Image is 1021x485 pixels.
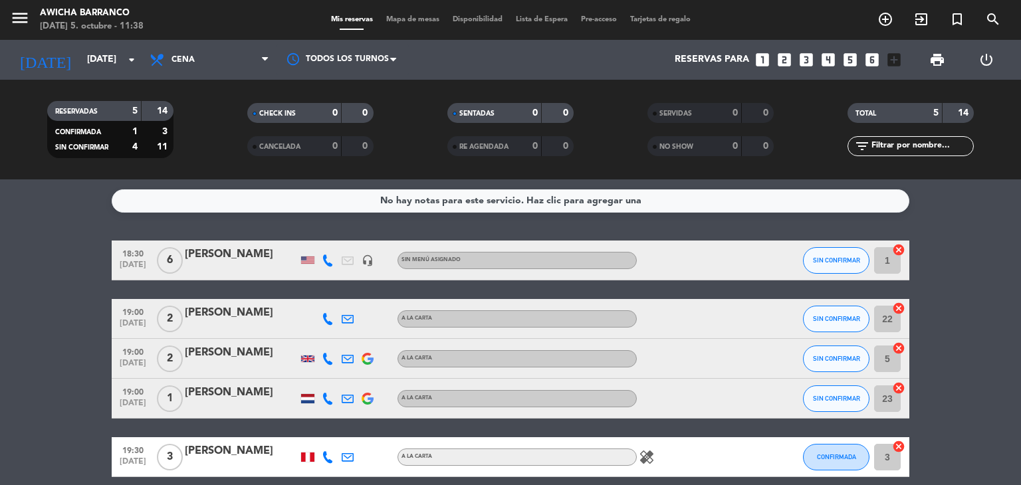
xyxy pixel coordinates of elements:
[157,106,170,116] strong: 14
[813,355,860,362] span: SIN CONFIRMAR
[185,384,298,401] div: [PERSON_NAME]
[332,108,338,118] strong: 0
[55,108,98,115] span: RESERVADAS
[446,16,509,23] span: Disponibilidad
[813,256,860,264] span: SIN CONFIRMAR
[877,11,893,27] i: add_circle_outline
[116,319,150,334] span: [DATE]
[132,142,138,151] strong: 4
[532,142,538,151] strong: 0
[949,11,965,27] i: turned_in_not
[803,306,869,332] button: SIN CONFIRMAR
[754,51,771,68] i: looks_one
[116,399,150,414] span: [DATE]
[157,385,183,412] span: 1
[185,246,298,263] div: [PERSON_NAME]
[813,395,860,402] span: SIN CONFIRMAR
[459,110,495,117] span: SENTADAS
[116,442,150,457] span: 19:30
[624,16,697,23] span: Tarjetas de regalo
[116,304,150,319] span: 19:00
[842,51,859,68] i: looks_5
[171,55,195,64] span: Cena
[776,51,793,68] i: looks_two
[459,144,509,150] span: RE AGENDADA
[185,442,298,460] div: [PERSON_NAME]
[362,142,370,151] strong: 0
[157,306,183,332] span: 2
[892,302,905,315] i: cancel
[675,54,749,65] span: Reservas para
[563,108,571,118] strong: 0
[892,440,905,453] i: cancel
[40,20,144,33] div: [DATE] 5. octubre - 11:38
[116,245,150,260] span: 18:30
[401,395,432,401] span: A la carta
[157,142,170,151] strong: 11
[116,343,150,359] span: 19:00
[803,345,869,372] button: SIN CONFIRMAR
[401,454,432,459] span: A la carta
[116,383,150,399] span: 19:00
[259,110,296,117] span: CHECK INS
[563,142,571,151] strong: 0
[892,243,905,256] i: cancel
[574,16,624,23] span: Pre-acceso
[978,52,994,68] i: power_settings_new
[885,51,903,68] i: add_box
[362,393,374,405] img: google-logo.png
[10,8,30,28] i: menu
[259,144,300,150] span: CANCELADA
[659,110,692,117] span: SERVIDAS
[763,142,771,151] strong: 0
[639,449,655,465] i: healing
[798,51,815,68] i: looks_3
[854,138,870,154] i: filter_list
[401,257,461,262] span: Sin menú asignado
[913,11,929,27] i: exit_to_app
[185,304,298,322] div: [PERSON_NAME]
[116,260,150,276] span: [DATE]
[892,381,905,395] i: cancel
[332,142,338,151] strong: 0
[532,108,538,118] strong: 0
[962,40,1011,80] div: LOG OUT
[55,129,101,136] span: CONFIRMADA
[362,108,370,118] strong: 0
[10,45,80,74] i: [DATE]
[509,16,574,23] span: Lista de Espera
[10,8,30,33] button: menu
[933,108,939,118] strong: 5
[116,457,150,472] span: [DATE]
[380,193,641,209] div: No hay notas para este servicio. Haz clic para agregar una
[763,108,771,118] strong: 0
[324,16,380,23] span: Mis reservas
[733,142,738,151] strong: 0
[958,108,971,118] strong: 14
[116,359,150,374] span: [DATE]
[157,247,183,274] span: 6
[380,16,446,23] span: Mapa de mesas
[40,7,144,20] div: Awicha Barranco
[820,51,837,68] i: looks_4
[124,52,140,68] i: arrow_drop_down
[817,453,856,460] span: CONFIRMADA
[733,108,738,118] strong: 0
[132,106,138,116] strong: 5
[55,144,108,151] span: SIN CONFIRMAR
[863,51,881,68] i: looks_6
[803,385,869,412] button: SIN CONFIRMAR
[132,127,138,136] strong: 1
[185,344,298,361] div: [PERSON_NAME]
[362,254,374,266] i: headset_mic
[855,110,876,117] span: TOTAL
[401,355,432,361] span: A la carta
[929,52,945,68] span: print
[162,127,170,136] strong: 3
[659,144,693,150] span: NO SHOW
[803,247,869,274] button: SIN CONFIRMAR
[813,315,860,322] span: SIN CONFIRMAR
[157,345,183,372] span: 2
[985,11,1001,27] i: search
[157,444,183,470] span: 3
